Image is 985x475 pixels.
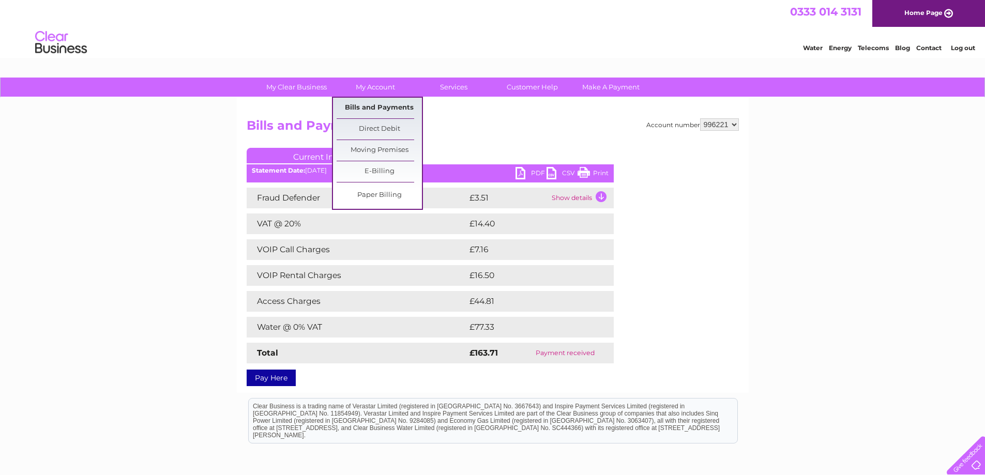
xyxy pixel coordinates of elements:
a: E-Billing [337,161,422,182]
a: My Clear Business [254,78,339,97]
td: Show details [549,188,614,208]
a: Direct Debit [337,119,422,140]
strong: Total [257,348,278,358]
div: Clear Business is a trading name of Verastar Limited (registered in [GEOGRAPHIC_DATA] No. 3667643... [249,6,737,50]
td: £44.81 [467,291,592,312]
td: £3.51 [467,188,549,208]
div: Account number [646,118,739,131]
a: Services [411,78,496,97]
a: Blog [895,44,910,52]
b: Statement Date: [252,166,305,174]
a: Print [578,167,609,182]
a: Make A Payment [568,78,654,97]
td: £7.16 [467,239,588,260]
a: PDF [516,167,547,182]
a: Log out [951,44,975,52]
strong: £163.71 [469,348,498,358]
a: Telecoms [858,44,889,52]
a: My Account [332,78,418,97]
a: 0333 014 3131 [790,5,861,18]
a: Bills and Payments [337,98,422,118]
a: Moving Premises [337,140,422,161]
a: Water [803,44,823,52]
div: [DATE] [247,167,614,174]
td: Fraud Defender [247,188,467,208]
a: Customer Help [490,78,575,97]
img: logo.png [35,27,87,58]
td: £16.50 [467,265,592,286]
a: Energy [829,44,852,52]
td: Water @ 0% VAT [247,317,467,338]
td: £14.40 [467,213,593,234]
td: VOIP Call Charges [247,239,467,260]
td: VAT @ 20% [247,213,467,234]
a: Contact [916,44,942,52]
td: £77.33 [467,317,592,338]
h2: Bills and Payments [247,118,739,138]
a: CSV [547,167,578,182]
td: VOIP Rental Charges [247,265,467,286]
td: Payment received [517,343,613,363]
a: Pay Here [247,370,296,386]
a: Paper Billing [337,185,422,206]
a: Current Invoice [247,148,402,163]
td: Access Charges [247,291,467,312]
